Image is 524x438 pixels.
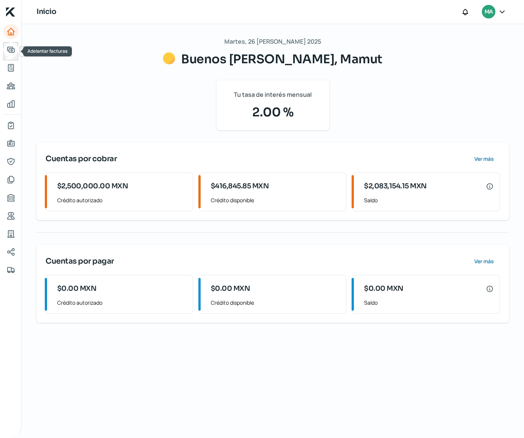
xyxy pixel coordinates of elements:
a: Tus créditos [3,60,18,75]
a: Mis finanzas [3,96,18,111]
a: Inicio [3,24,18,39]
a: Representantes [3,154,18,169]
span: $416,845.85 MXN [211,181,269,191]
img: Saludos [163,52,175,64]
span: Saldo [364,195,494,205]
a: Industria [3,226,18,241]
span: Adelantar facturas [27,48,67,54]
a: Documentos [3,172,18,187]
span: Buenos [PERSON_NAME], Mamut [181,52,382,67]
span: Crédito autorizado [57,298,187,307]
a: Información general [3,136,18,151]
span: Cuentas por pagar [46,256,114,267]
span: $2,083,154.15 MXN [364,181,427,191]
span: Crédito autorizado [57,195,187,205]
span: Crédito disponible [211,298,340,307]
span: MA [484,8,493,17]
a: Adelantar facturas [3,42,18,57]
span: Ver más [474,259,494,264]
a: Colateral [3,262,18,278]
span: Cuentas por cobrar [46,153,117,165]
a: Buró de crédito [3,190,18,205]
span: $0.00 MXN [211,284,250,294]
span: 2.00 % [225,103,320,121]
span: $0.00 MXN [364,284,404,294]
span: $2,500,000.00 MXN [57,181,128,191]
span: Ver más [474,156,494,162]
h1: Inicio [37,6,56,17]
span: Tu tasa de interés mensual [234,89,312,100]
a: Pago a proveedores [3,78,18,93]
a: Referencias [3,208,18,223]
span: $0.00 MXN [57,284,97,294]
a: Redes sociales [3,244,18,259]
span: Saldo [364,298,494,307]
span: Martes, 26 [PERSON_NAME] 2025 [224,36,321,47]
a: Mi contrato [3,118,18,133]
span: Crédito disponible [211,195,340,205]
button: Ver más [468,151,500,166]
button: Ver más [468,254,500,269]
